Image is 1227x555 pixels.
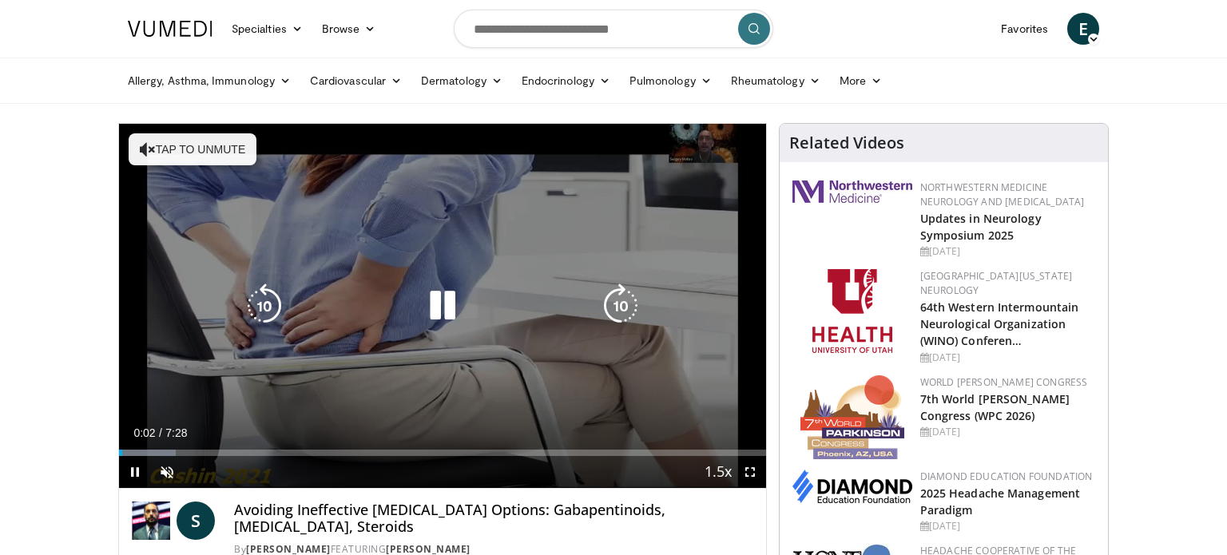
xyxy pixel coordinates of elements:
div: Progress Bar [119,450,766,456]
img: 2a462fb6-9365-492a-ac79-3166a6f924d8.png.150x105_q85_autocrop_double_scale_upscale_version-0.2.jpg [792,180,912,203]
a: Updates in Neurology Symposium 2025 [920,211,1042,243]
img: f6362829-b0a3-407d-a044-59546adfd345.png.150x105_q85_autocrop_double_scale_upscale_version-0.2.png [812,269,892,353]
a: Endocrinology [512,65,620,97]
button: Tap to unmute [129,133,256,165]
video-js: Video Player [119,124,766,489]
button: Fullscreen [734,456,766,488]
h4: Avoiding Ineffective [MEDICAL_DATA] Options: Gabapentinoids, [MEDICAL_DATA], Steroids [234,501,752,536]
button: Playback Rate [702,456,734,488]
img: VuMedi Logo [128,21,212,37]
a: 64th Western Intermountain Neurological Organization (WINO) Conferen… [920,299,1079,348]
a: Favorites [991,13,1058,45]
a: Diamond Education Foundation [920,470,1093,483]
span: / [159,426,162,439]
a: Northwestern Medicine Neurology and [MEDICAL_DATA] [920,180,1085,208]
a: Specialties [222,13,312,45]
span: 0:02 [133,426,155,439]
div: [DATE] [920,425,1095,439]
input: Search topics, interventions [454,10,773,48]
a: Pulmonology [620,65,721,97]
button: Pause [119,456,151,488]
div: [DATE] [920,244,1095,259]
a: 7th World [PERSON_NAME] Congress (WPC 2026) [920,391,1070,423]
a: 2025 Headache Management Paradigm [920,486,1080,517]
a: Browse [312,13,386,45]
a: World [PERSON_NAME] Congress [920,375,1088,389]
img: d0406666-9e5f-4b94-941b-f1257ac5ccaf.png.150x105_q85_autocrop_double_scale_upscale_version-0.2.png [792,470,912,503]
a: E [1067,13,1099,45]
button: Unmute [151,456,183,488]
a: S [177,501,215,540]
a: More [830,65,891,97]
img: Dr. Sergey Motov [132,501,170,540]
h4: Related Videos [789,133,904,153]
div: [DATE] [920,519,1095,533]
img: 16fe1da8-a9a0-4f15-bd45-1dd1acf19c34.png.150x105_q85_autocrop_double_scale_upscale_version-0.2.png [800,375,904,459]
a: Rheumatology [721,65,830,97]
div: [DATE] [920,351,1095,365]
span: 7:28 [165,426,187,439]
a: Dermatology [411,65,512,97]
a: Cardiovascular [300,65,411,97]
a: Allergy, Asthma, Immunology [118,65,300,97]
a: [GEOGRAPHIC_DATA][US_STATE] Neurology [920,269,1073,297]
